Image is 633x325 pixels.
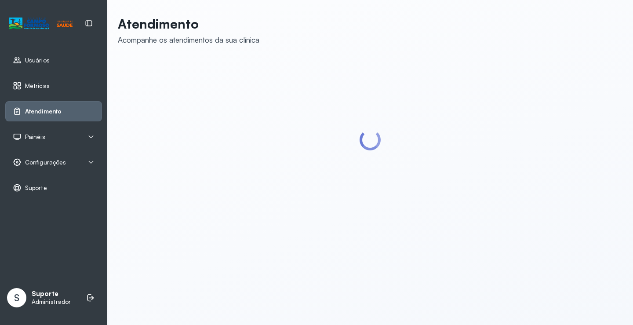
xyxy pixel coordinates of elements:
span: Métricas [25,82,50,90]
p: Atendimento [118,16,259,32]
a: Usuários [13,56,95,65]
span: Configurações [25,159,66,166]
span: Atendimento [25,108,62,115]
div: Acompanhe os atendimentos da sua clínica [118,35,259,44]
img: Logotipo do estabelecimento [9,16,73,31]
p: Administrador [32,298,71,306]
p: Suporte [32,290,71,298]
span: Painéis [25,133,45,141]
span: Suporte [25,184,47,192]
span: Usuários [25,57,50,64]
a: Métricas [13,81,95,90]
a: Atendimento [13,107,95,116]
